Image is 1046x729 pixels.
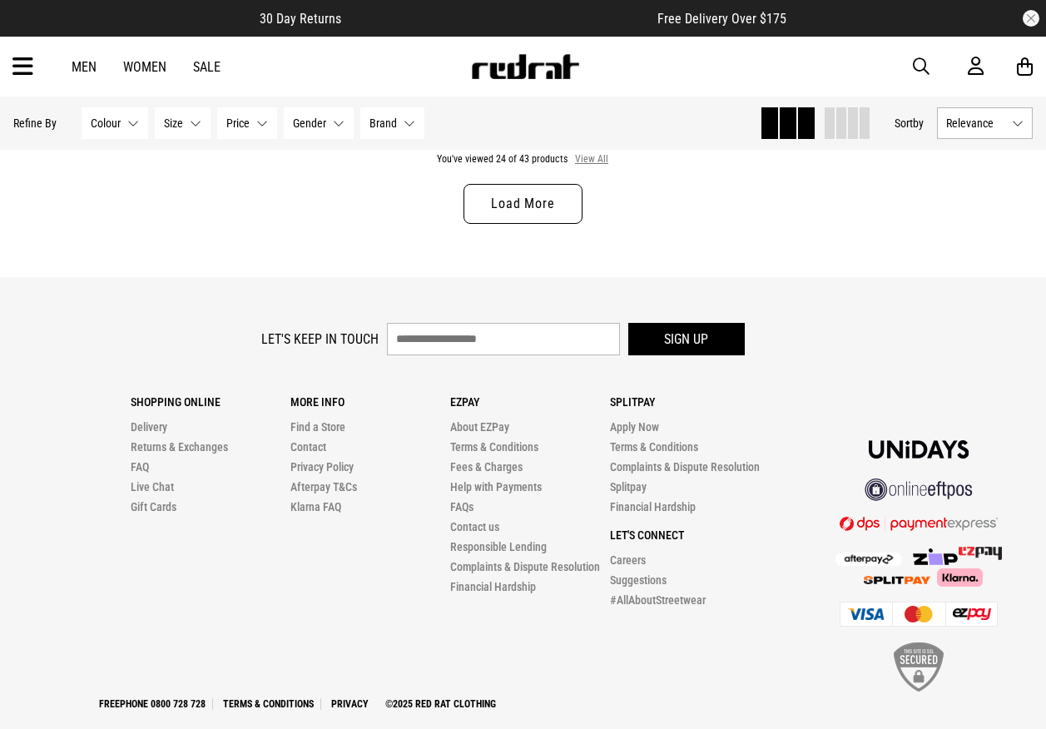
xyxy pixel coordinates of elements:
a: Live Chat [131,480,174,493]
a: Terms & Conditions [450,440,538,454]
p: Refine By [13,117,57,130]
a: Suggestions [610,573,667,587]
button: Open LiveChat chat widget [13,7,63,57]
p: Shopping Online [131,395,290,409]
a: Responsible Lending [450,540,547,553]
a: Freephone 0800 728 728 [92,698,213,710]
img: Zip [912,548,959,565]
span: Brand [369,117,397,130]
a: FAQ [131,460,149,474]
p: Ezpay [450,395,610,409]
button: Relevance [937,107,1033,139]
a: Klarna FAQ [290,500,341,513]
img: Klarna [930,568,983,587]
button: Size [155,107,211,139]
button: Brand [360,107,424,139]
img: Splitpay [959,547,1002,560]
a: Fees & Charges [450,460,523,474]
span: Colour [91,117,121,130]
p: Splitpay [610,395,770,409]
button: Price [217,107,277,139]
a: Gift Cards [131,500,176,513]
button: Gender [284,107,354,139]
p: Let's Connect [610,528,770,542]
span: Gender [293,117,326,130]
a: Complaints & Dispute Resolution [450,560,600,573]
button: Colour [82,107,148,139]
a: Contact [290,440,326,454]
a: Financial Hardship [610,500,696,513]
a: Terms & Conditions [610,440,698,454]
a: Sale [193,59,221,75]
img: Cards [840,602,998,627]
a: Terms & Conditions [216,698,321,710]
span: You've viewed 24 of 43 products [437,153,568,165]
button: Sortby [895,113,924,133]
a: Returns & Exchanges [131,440,228,454]
a: Afterpay T&Cs [290,480,357,493]
a: Find a Store [290,420,345,434]
span: 30 Day Returns [260,11,341,27]
button: Sign up [628,323,745,355]
a: Delivery [131,420,167,434]
span: Size [164,117,183,130]
span: by [913,117,924,130]
a: Contact us [450,520,499,533]
span: Relevance [946,117,1005,130]
a: Financial Hardship [450,580,536,593]
img: SSL [894,642,944,692]
label: Let's keep in touch [261,331,379,347]
a: #AllAboutStreetwear [610,593,706,607]
img: Unidays [869,440,969,459]
a: Help with Payments [450,480,542,493]
img: Splitpay [864,576,930,584]
span: Price [226,117,250,130]
img: DPS [840,516,998,531]
a: About EZPay [450,420,509,434]
a: Splitpay [610,480,647,493]
p: More Info [290,395,450,409]
a: Women [123,59,166,75]
button: View All [574,152,609,167]
img: Redrat logo [470,54,580,79]
a: ©2025 Red Rat Clothing [379,698,503,710]
a: Privacy Policy [290,460,354,474]
a: FAQs [450,500,473,513]
a: Complaints & Dispute Resolution [610,460,760,474]
a: Load More [464,184,582,224]
a: Careers [610,553,646,567]
iframe: Customer reviews powered by Trustpilot [374,10,624,27]
a: Privacy [325,698,375,710]
img: online eftpos [865,479,973,501]
a: Apply Now [610,420,659,434]
span: Free Delivery Over $175 [657,11,786,27]
img: Afterpay [835,553,902,566]
a: Men [72,59,97,75]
